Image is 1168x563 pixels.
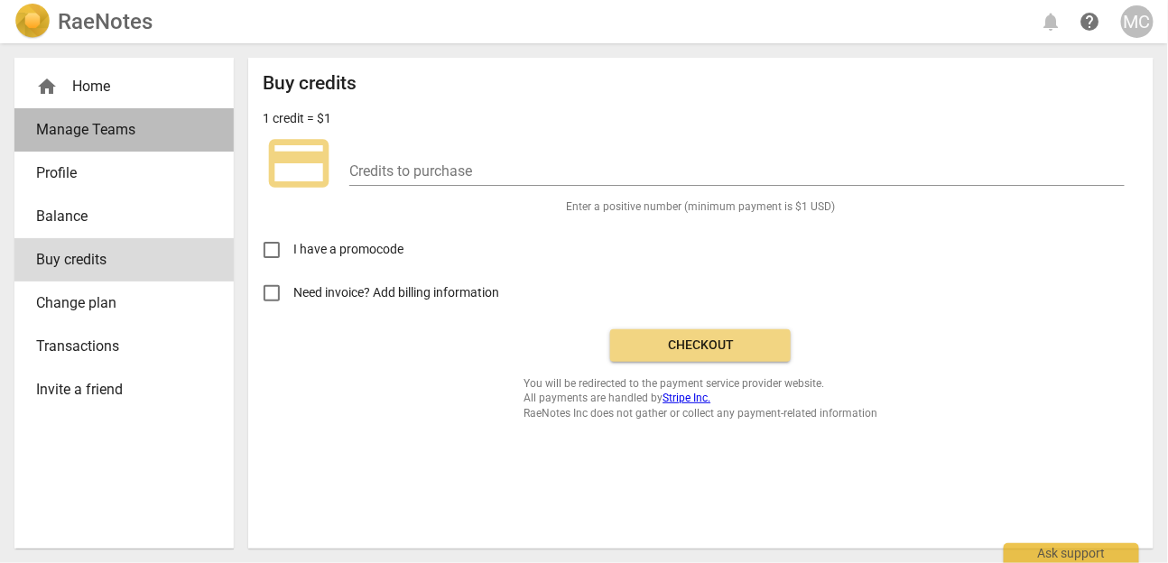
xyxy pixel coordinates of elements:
[293,283,502,302] span: Need invoice? Add billing information
[14,152,234,195] a: Profile
[36,379,198,401] span: Invite a friend
[14,4,153,40] a: LogoRaeNotes
[36,76,198,97] div: Home
[36,76,58,97] span: home
[14,238,234,281] a: Buy credits
[1004,543,1139,563] div: Ask support
[610,329,791,362] button: Checkout
[263,109,331,128] p: 1 credit = $1
[36,206,198,227] span: Balance
[36,119,198,141] span: Manage Teams
[36,336,198,357] span: Transactions
[1121,5,1154,38] button: MC
[14,281,234,325] a: Change plan
[263,72,357,95] h2: Buy credits
[1080,11,1101,32] span: help
[625,337,776,355] span: Checkout
[663,392,710,404] a: Stripe Inc.
[36,292,198,314] span: Change plan
[36,249,198,271] span: Buy credits
[293,240,403,259] span: I have a promocode
[14,65,234,108] div: Home
[566,199,835,215] span: Enter a positive number (minimum payment is $1 USD)
[14,108,234,152] a: Manage Teams
[58,9,153,34] h2: RaeNotes
[14,4,51,40] img: Logo
[36,162,198,184] span: Profile
[14,325,234,368] a: Transactions
[14,195,234,238] a: Balance
[1074,5,1107,38] a: Help
[14,368,234,411] a: Invite a friend
[263,127,335,199] span: credit_card
[524,376,877,421] span: You will be redirected to the payment service provider website. All payments are handled by RaeNo...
